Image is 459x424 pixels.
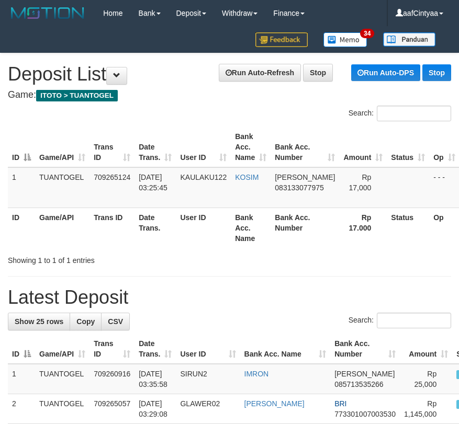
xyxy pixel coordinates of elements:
td: [DATE] 03:35:58 [135,364,176,394]
span: Copy 773301007003530 to clipboard [334,410,396,418]
span: [PERSON_NAME] [275,173,335,181]
th: Bank Acc. Name [231,208,271,248]
th: Trans ID [89,208,135,248]
span: ITOTO > TUANTOGEL [36,90,118,101]
span: KAULAKU122 [180,173,227,181]
th: Op: activate to sort column ascending [429,127,459,167]
div: Showing 1 to 1 of 1 entries [8,251,183,266]
label: Search: [349,106,451,121]
td: TUANTOGEL [35,364,89,394]
th: User ID [176,208,231,248]
h4: Game: [8,90,451,100]
td: 709260916 [89,364,135,394]
span: Copy 085713535266 to clipboard [334,380,383,388]
span: 709265124 [94,173,130,181]
th: User ID: activate to sort column ascending [176,127,231,167]
td: 1 [8,167,35,208]
a: Run Auto-DPS [351,64,420,81]
th: Date Trans.: activate to sort column ascending [135,127,176,167]
span: CSV [108,317,123,326]
th: Op [429,208,459,248]
span: BRI [334,399,346,408]
th: Trans ID: activate to sort column ascending [89,334,135,364]
th: Status: activate to sort column ascending [387,127,429,167]
a: Copy [70,313,102,330]
span: 34 [360,29,374,38]
td: 2 [8,394,35,424]
th: Bank Acc. Number [271,208,339,248]
img: panduan.png [383,32,435,47]
a: Show 25 rows [8,313,70,330]
th: Bank Acc. Number: activate to sort column ascending [271,127,339,167]
img: MOTION_logo.png [8,5,87,21]
th: Game/API [35,208,89,248]
th: Bank Acc. Name: activate to sort column ascending [231,127,271,167]
span: Copy 083133077975 to clipboard [275,184,323,192]
td: 1 [8,364,35,394]
th: Bank Acc. Name: activate to sort column ascending [240,334,331,364]
th: ID: activate to sort column descending [8,334,35,364]
th: Date Trans. [135,208,176,248]
a: Stop [303,64,333,82]
td: [DATE] 03:29:08 [135,394,176,424]
th: ID: activate to sort column descending [8,127,35,167]
th: Bank Acc. Number: activate to sort column ascending [330,334,400,364]
img: Feedback.jpg [255,32,308,47]
span: [DATE] 03:25:45 [139,173,167,192]
td: Rp 25,000 [400,364,452,394]
span: Show 25 rows [15,317,63,326]
th: Status [387,208,429,248]
th: Game/API: activate to sort column ascending [35,334,89,364]
label: Search: [349,313,451,328]
a: Run Auto-Refresh [219,64,301,82]
a: 34 [316,26,375,53]
th: Trans ID: activate to sort column ascending [89,127,135,167]
h1: Latest Deposit [8,287,451,308]
a: Stop [422,64,451,81]
a: IMRON [244,370,269,378]
img: Button%20Memo.svg [323,32,367,47]
span: [PERSON_NAME] [334,370,395,378]
a: KOSIM [235,173,259,181]
th: Rp 17.000 [339,208,387,248]
th: Amount: activate to sort column ascending [400,334,452,364]
td: SIRUN2 [176,364,240,394]
td: Rp 1,145,000 [400,394,452,424]
span: Copy [76,317,95,326]
th: Date Trans.: activate to sort column ascending [135,334,176,364]
input: Search: [377,106,451,121]
td: TUANTOGEL [35,167,89,208]
span: Rp 17,000 [349,173,372,192]
a: CSV [101,313,130,330]
td: TUANTOGEL [35,394,89,424]
h1: Deposit List [8,64,451,85]
th: ID [8,208,35,248]
th: Amount: activate to sort column ascending [339,127,387,167]
td: - - - [429,167,459,208]
th: Game/API: activate to sort column ascending [35,127,89,167]
td: GLAWER02 [176,394,240,424]
input: Search: [377,313,451,328]
td: 709265057 [89,394,135,424]
a: [PERSON_NAME] [244,399,305,408]
th: User ID: activate to sort column ascending [176,334,240,364]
